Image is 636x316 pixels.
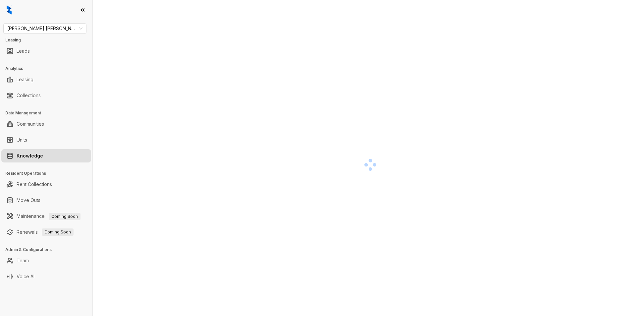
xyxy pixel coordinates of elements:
li: Collections [1,89,91,102]
a: Leasing [17,73,33,86]
h3: Analytics [5,66,92,72]
li: Renewals [1,225,91,239]
span: Gates Hudson [7,24,82,33]
img: logo [7,5,12,15]
li: Team [1,254,91,267]
a: Leads [17,44,30,58]
li: Units [1,133,91,147]
h3: Leasing [5,37,92,43]
li: Rent Collections [1,178,91,191]
a: Voice AI [17,270,34,283]
h3: Data Management [5,110,92,116]
a: Team [17,254,29,267]
a: Knowledge [17,149,43,162]
li: Communities [1,117,91,131]
span: Coming Soon [49,213,80,220]
li: Voice AI [1,270,91,283]
a: Units [17,133,27,147]
li: Move Outs [1,194,91,207]
h3: Admin & Configurations [5,247,92,253]
li: Leasing [1,73,91,86]
a: Rent Collections [17,178,52,191]
a: RenewalsComing Soon [17,225,74,239]
li: Leads [1,44,91,58]
li: Maintenance [1,210,91,223]
a: Communities [17,117,44,131]
h3: Resident Operations [5,170,92,176]
li: Knowledge [1,149,91,162]
a: Collections [17,89,41,102]
a: Move Outs [17,194,40,207]
span: Coming Soon [42,228,74,236]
